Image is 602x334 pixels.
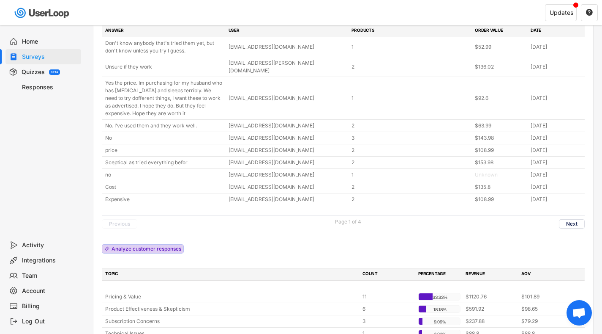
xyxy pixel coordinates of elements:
div: 11 [362,293,413,301]
div: Yes the price. Im purchasing for my husband who has [MEDICAL_DATA] and sleeps terribly. We need t... [105,79,223,117]
div: Sceptical as tried everything befor [105,159,223,166]
div: $101.89 [521,293,572,301]
div: Page 1 of 4 [335,219,361,224]
div: $153.98 [475,159,526,166]
div: $591.92 [466,305,516,313]
div: no [105,171,223,179]
div: Billing [22,302,78,310]
div: Updates [550,10,573,16]
div: 2 [351,122,470,130]
div: No. I’ve used them and they work well. [105,122,223,130]
div: Don't know anybody that's tried them yet, but don't know unless you try I guess. [105,39,223,55]
div: $108.99 [475,146,526,154]
div: 33.33% [420,293,459,301]
div: $237.88 [466,317,516,325]
div: AOV [521,271,572,278]
div: [DATE] [531,43,581,51]
div: 2 [351,146,470,154]
div: [EMAIL_ADDRESS][DOMAIN_NAME] [229,171,347,179]
div: 3 [362,317,413,325]
button:  [586,9,593,17]
div: Product Effectiveness & Skepticism [105,305,357,313]
div: [EMAIL_ADDRESS][DOMAIN_NAME] [229,134,347,142]
div: $108.99 [475,196,526,203]
div: Responses [22,83,78,91]
div: [DATE] [531,159,581,166]
div: COUNT [362,271,413,278]
div: $1120.76 [466,293,516,301]
div: 1 [351,94,470,102]
div: No [105,134,223,142]
text:  [586,8,593,16]
div: [DATE] [531,171,581,179]
div: $79.29 [521,317,572,325]
div: 2 [351,159,470,166]
div: Unknown [475,171,526,179]
div: Home [22,38,78,46]
div: BETA [51,71,58,74]
div: 1 [351,43,470,51]
div: [EMAIL_ADDRESS][DOMAIN_NAME] [229,43,347,51]
div: Subscription Concerns [105,317,357,325]
div: [EMAIL_ADDRESS][DOMAIN_NAME] [229,159,347,166]
div: [DATE] [531,63,581,71]
div: [EMAIL_ADDRESS][DOMAIN_NAME] [229,94,347,102]
div: Cost [105,183,223,191]
div: Surveys [22,53,78,61]
div: DATE [531,27,581,35]
div: REVENUE [466,271,516,278]
div: $98.65 [521,305,572,313]
div: Expensive [105,196,223,203]
div: [EMAIL_ADDRESS][DOMAIN_NAME] [229,146,347,154]
div: 2 [351,196,470,203]
div: 1 [351,171,470,179]
div: Log Out [22,317,78,326]
div: USER [229,27,347,35]
div: Open chat [567,300,592,326]
div: 9.09% [420,318,459,326]
div: $52.99 [475,43,526,51]
div: $143.98 [475,134,526,142]
div: [DATE] [531,183,581,191]
div: Unsure if they work [105,63,223,71]
div: 18.18% [420,306,459,313]
div: ANSWER [105,27,223,35]
div: Account [22,287,78,295]
button: Previous [102,219,137,229]
div: Activity [22,241,78,249]
div: [EMAIL_ADDRESS][DOMAIN_NAME] [229,196,347,203]
div: [DATE] [531,122,581,130]
div: TOPIC [105,271,357,278]
div: $63.99 [475,122,526,130]
div: [DATE] [531,134,581,142]
div: 2 [351,183,470,191]
img: userloop-logo-01.svg [13,4,72,22]
button: Next [559,219,585,229]
div: $136.02 [475,63,526,71]
div: ORDER VALUE [475,27,526,35]
div: [EMAIL_ADDRESS][PERSON_NAME][DOMAIN_NAME] [229,59,347,75]
div: Quizzes [22,68,45,76]
div: Team [22,272,78,280]
div: PERCENTAGE [418,271,460,278]
div: $135.8 [475,183,526,191]
div: Analyze customer responses [112,246,181,251]
div: 6 [362,305,413,313]
div: $92.6 [475,94,526,102]
div: [DATE] [531,146,581,154]
div: [DATE] [531,94,581,102]
div: PRODUCTS [351,27,470,35]
div: Pricing & Value [105,293,357,301]
div: 3 [351,134,470,142]
div: 2 [351,63,470,71]
div: Integrations [22,257,78,265]
div: [DATE] [531,196,581,203]
div: price [105,146,223,154]
div: [EMAIL_ADDRESS][DOMAIN_NAME] [229,122,347,130]
div: [EMAIL_ADDRESS][DOMAIN_NAME] [229,183,347,191]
